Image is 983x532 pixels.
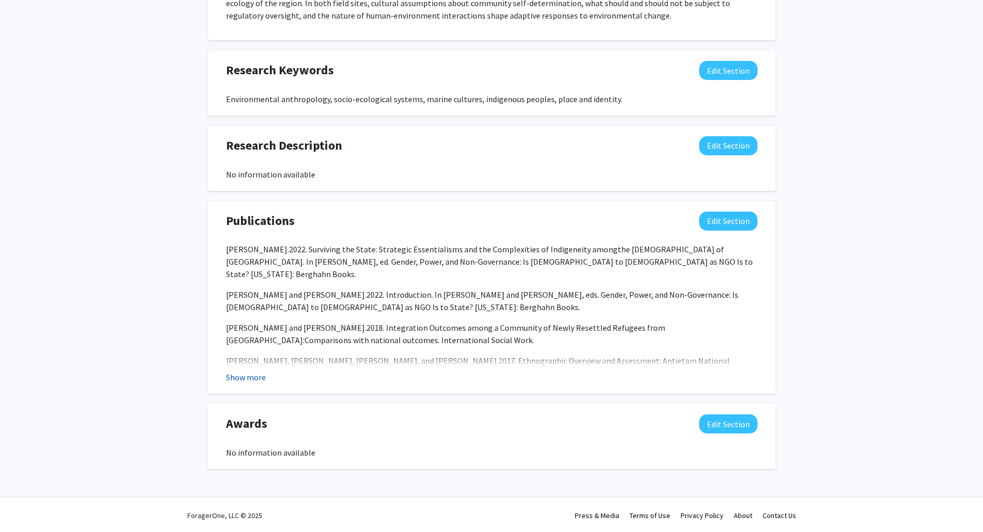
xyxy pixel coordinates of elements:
a: Contact Us [763,511,796,520]
span: 2022. Introduction. In [PERSON_NAME] and [PERSON_NAME], eds. Gender, Power, and Non-Governance: I... [226,289,738,312]
div: No information available [226,168,758,181]
button: Show more [226,371,266,383]
span: Publications [226,212,295,230]
span: [PERSON_NAME] and [PERSON_NAME]. [226,289,366,300]
span: 2022. Surviving the State: Strategic Essentialisms and the Complexities of Indigeneity among [289,244,618,254]
span: Research Keywords [226,61,334,79]
span: [PERSON_NAME]. [226,244,289,254]
span: Research Description [226,136,342,155]
span: [PERSON_NAME], [PERSON_NAME], [PERSON_NAME], and [PERSON_NAME]. [226,356,498,366]
a: About [734,511,752,520]
span: Comparisons with national outcomes. International Social Work. [304,335,534,345]
span: the [DEMOGRAPHIC_DATA] of [GEOGRAPHIC_DATA]. In [PERSON_NAME], ed. Gender, Power, and Non-Governa... [226,244,753,279]
a: Terms of Use [630,511,670,520]
span: 2018. Integration Outcomes among a Community of Newly Resettled Refugees from [GEOGRAPHIC_DATA]: [226,323,665,345]
div: No information available [226,446,758,459]
button: Edit Publications [699,212,758,231]
button: Edit Research Keywords [699,61,758,80]
button: Edit Awards [699,414,758,433]
a: Privacy Policy [681,511,723,520]
div: Environmental anthropology, socio-ecological systems, marine cultures, indigenous peoples, place ... [226,93,758,105]
span: [PERSON_NAME] and [PERSON_NAME]. [226,323,366,333]
iframe: Chat [8,486,44,524]
button: Edit Research Description [699,136,758,155]
span: Awards [226,414,267,433]
a: Press & Media [575,511,619,520]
